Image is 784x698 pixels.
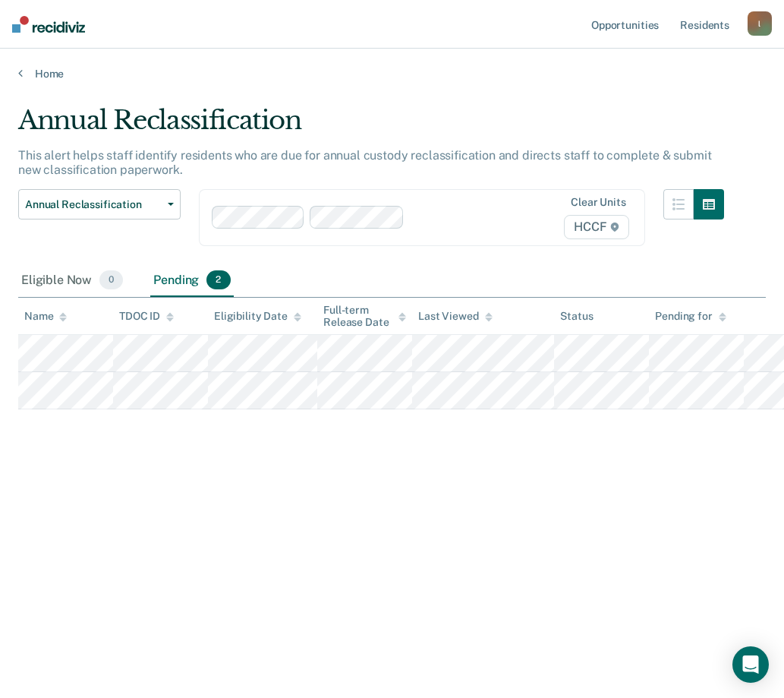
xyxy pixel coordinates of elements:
[99,270,123,290] span: 0
[206,270,230,290] span: 2
[18,189,181,220] button: Annual Reclassification
[560,310,593,323] div: Status
[18,148,712,177] p: This alert helps staff identify residents who are due for annual custody reclassification and dir...
[24,310,67,323] div: Name
[732,646,769,683] div: Open Intercom Messenger
[18,264,126,298] div: Eligible Now0
[564,215,628,239] span: HCCF
[12,16,85,33] img: Recidiviz
[119,310,174,323] div: TDOC ID
[418,310,492,323] div: Last Viewed
[25,198,162,211] span: Annual Reclassification
[748,11,772,36] button: l
[18,67,766,81] a: Home
[323,304,406,330] div: Full-term Release Date
[571,196,626,209] div: Clear units
[150,264,233,298] div: Pending2
[18,105,724,148] div: Annual Reclassification
[655,310,726,323] div: Pending for
[214,310,301,323] div: Eligibility Date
